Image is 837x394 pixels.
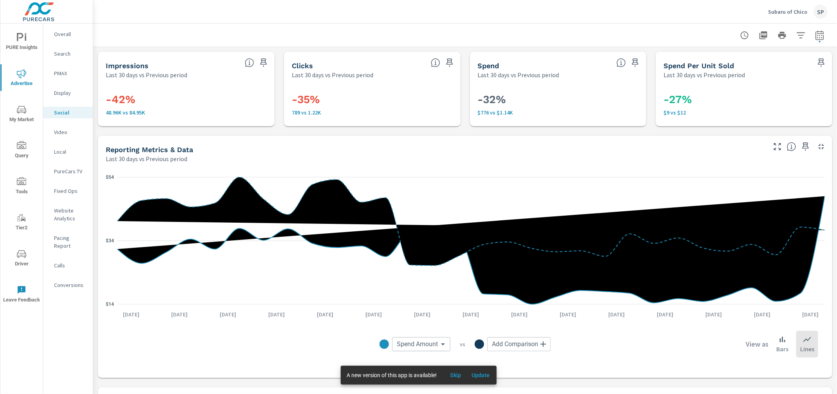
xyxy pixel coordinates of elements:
[54,109,87,116] p: Social
[663,109,824,116] p: $9 vs $12
[263,310,290,318] p: [DATE]
[43,28,93,40] div: Overall
[813,5,828,19] div: SP
[443,369,468,381] button: Skip
[54,207,87,222] p: Website Analytics
[487,337,551,351] div: Add Comparison
[54,30,87,38] p: Overall
[663,70,745,80] p: Last 30 days vs Previous period
[43,205,93,224] div: Website Analytics
[43,67,93,79] div: PMAX
[478,109,639,116] p: $776 vs $1,141
[54,128,87,136] p: Video
[468,369,494,381] button: Update
[54,281,87,289] p: Conversions
[43,165,93,177] div: PureCars TV
[54,234,87,250] p: Pacing Report
[54,50,87,58] p: Search
[292,109,453,116] p: 789 vs 1,216
[800,344,814,354] p: Lines
[43,126,93,138] div: Video
[815,140,828,153] button: Minimize Widget
[106,174,114,180] text: $54
[292,93,453,106] h3: -35%
[700,310,727,318] p: [DATE]
[54,148,87,156] p: Local
[746,340,768,348] h6: View as
[54,261,87,269] p: Calls
[771,140,784,153] button: Make Fullscreen
[506,310,533,318] p: [DATE]
[257,56,270,69] span: Save this to your personalized report
[106,145,193,154] h5: Reporting Metrics & Data
[3,213,40,232] span: Tier2
[54,89,87,97] p: Display
[292,62,313,70] h5: Clicks
[106,154,187,163] p: Last 30 days vs Previous period
[799,140,812,153] span: Save this to your personalized report
[776,344,788,354] p: Bars
[447,372,465,379] span: Skip
[3,33,40,52] span: PURE Insights
[292,70,373,80] p: Last 30 days vs Previous period
[106,109,267,116] p: 48,961 vs 84,954
[392,337,450,351] div: Spend Amount
[554,310,582,318] p: [DATE]
[3,285,40,305] span: Leave Feedback
[815,56,828,69] span: Save this to your personalized report
[54,167,87,175] p: PureCars TV
[311,310,339,318] p: [DATE]
[43,48,93,60] div: Search
[3,141,40,160] span: Query
[663,93,824,106] h3: -27%
[43,107,93,118] div: Social
[603,310,630,318] p: [DATE]
[106,301,114,307] text: $14
[756,27,771,43] button: "Export Report to PDF"
[43,279,93,291] div: Conversions
[478,93,639,106] h3: -32%
[768,8,807,15] p: Subaru of Chico
[787,142,796,151] span: Understand Social data over time and see how metrics compare to each other.
[347,372,437,378] span: A new version of this app is available!
[774,27,790,43] button: Print Report
[43,232,93,252] div: Pacing Report
[106,238,114,243] text: $34
[54,69,87,77] p: PMAX
[215,310,242,318] p: [DATE]
[663,62,734,70] h5: Spend Per Unit Sold
[166,310,193,318] p: [DATE]
[616,58,626,67] span: The amount of money spent on advertising during the period.
[748,310,776,318] p: [DATE]
[651,310,679,318] p: [DATE]
[457,310,484,318] p: [DATE]
[43,185,93,197] div: Fixed Ops
[106,93,267,106] h3: -42%
[3,249,40,269] span: Driver
[472,372,490,379] span: Update
[43,146,93,158] div: Local
[245,58,254,67] span: The number of times an ad was shown on your behalf.
[118,310,145,318] p: [DATE]
[360,310,387,318] p: [DATE]
[397,340,438,348] span: Spend Amount
[3,177,40,196] span: Tools
[106,62,148,70] h5: Impressions
[3,105,40,124] span: My Market
[0,24,43,312] div: nav menu
[797,310,824,318] p: [DATE]
[793,27,809,43] button: Apply Filters
[812,27,828,43] button: Select Date Range
[43,87,93,99] div: Display
[492,340,538,348] span: Add Comparison
[629,56,642,69] span: Save this to your personalized report
[450,341,475,348] p: vs
[478,62,499,70] h5: Spend
[409,310,436,318] p: [DATE]
[443,56,456,69] span: Save this to your personalized report
[431,58,440,67] span: The number of times an ad was clicked by a consumer.
[106,70,187,80] p: Last 30 days vs Previous period
[3,69,40,88] span: Advertise
[43,260,93,271] div: Calls
[478,70,559,80] p: Last 30 days vs Previous period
